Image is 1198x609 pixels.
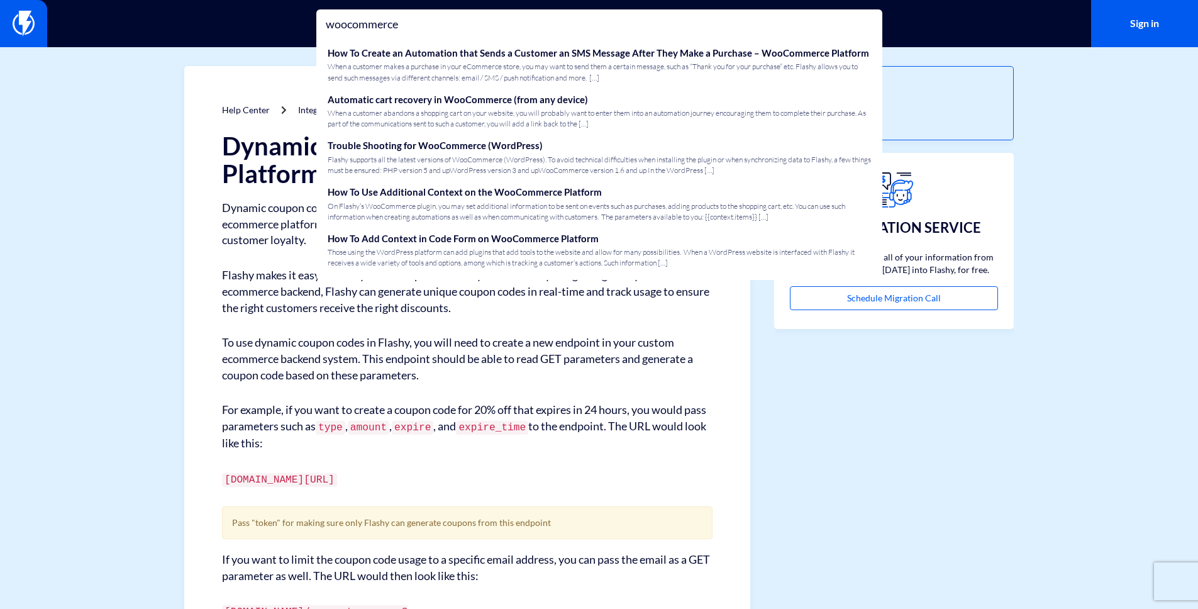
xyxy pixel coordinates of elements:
[298,104,345,115] a: Integrations
[328,154,871,176] span: Flashy supports all the latest versions of WooCommerce (WordPress). To avoid technical difficulti...
[800,92,988,108] h3: Content
[790,251,998,276] p: Our team will transfer all of your information from all platforms you use [DATE] into Flashy, for...
[807,220,981,235] h3: FREE MIGRATION SERVICE
[323,181,876,227] a: How To Use Additional Context on the WooCommerce PlatformOn Flashy’s WooCommerce plugin, you may ...
[222,132,713,187] h1: Dynamic Coupon Codes For Custom Platforms
[328,201,871,222] span: On Flashy’s WooCommerce plugin, you may set additional information to be sent on events such as p...
[316,421,345,435] code: type
[222,267,713,316] p: Flashy makes it easy to use dynamic coupon codes in your emails. By integrating with your custom ...
[222,104,270,115] a: Help Center
[328,61,871,82] span: When a customer makes a purchase in your eCommerce store, you may want to send them a certain mes...
[222,552,713,584] p: If you want to limit the coupon code usage to a specific email address, you can pass the email as...
[222,200,713,249] p: Dynamic coupon codes are an effective way to incentivize customers to make a purchase on your eco...
[316,9,882,38] input: Search...
[323,227,876,274] a: How To Add Context in Code Form on WooCommerce PlatformThose using the WordPress platform can add...
[790,286,998,310] a: Schedule Migration Call
[456,421,528,435] code: expire_time
[328,247,871,268] span: Those using the WordPress platform can add plugins that add tools to the website and allow for ma...
[392,421,433,435] code: expire
[328,108,871,129] span: When a customer abandons a shopping cart on your website, you will probably want to enter them in...
[222,506,713,539] div: Pass "token" for making sure only Flashy can generate coupons from this endpoint
[222,473,337,487] code: [DOMAIN_NAME][URL]
[222,335,713,383] p: To use dynamic coupon codes in Flashy, you will need to create a new endpoint in your custom ecom...
[323,88,876,135] a: Automatic cart recovery in WooCommerce (from any device)When a customer abandons a shopping cart ...
[323,42,876,88] a: How To Create an Automation that Sends a Customer an SMS Message After They Make a Purchase – Woo...
[323,134,876,181] a: Trouble Shooting for WooCommerce (WordPress)Flashy supports all the latest versions of WooCommerc...
[222,402,713,452] p: For example, if you want to create a coupon code for 20% off that expires in 24 hours, you would ...
[348,421,389,435] code: amount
